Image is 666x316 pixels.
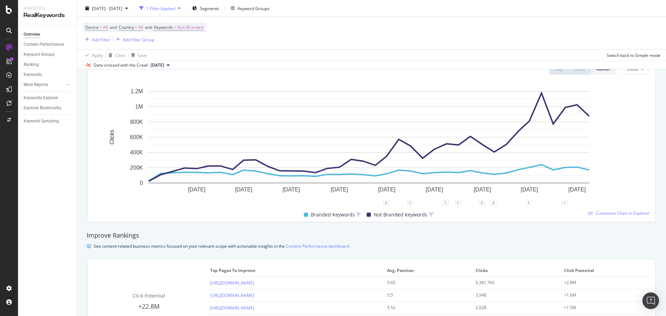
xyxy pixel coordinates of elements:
[92,36,110,42] div: Add Filter
[94,242,350,250] div: See content-related business metrics focused on your relevant scope with actionable insights in the
[455,200,461,205] div: 1
[24,31,72,38] a: Overview
[119,24,134,30] span: Country
[238,5,270,11] div: Keyword Groups
[24,11,71,19] div: RealKeywords
[130,134,143,140] text: 600K
[474,186,491,192] text: [DATE]
[24,51,72,58] a: Keyword Groups
[564,292,639,298] div: +1.6M
[103,23,108,32] span: All
[24,71,42,78] div: Keywords
[491,200,496,205] div: 5
[228,3,272,14] button: Keyword Groups
[200,5,219,11] span: Segments
[174,24,176,30] span: =
[130,88,143,94] text: 1.2M
[110,24,117,30] span: and
[130,119,143,125] text: 800K
[92,52,103,58] div: Apply
[383,200,389,205] div: 2
[137,52,147,58] div: Save
[133,292,165,299] span: Click Potential
[374,211,427,219] span: Not Branded Keywords
[115,52,126,58] div: Clear
[443,200,449,205] div: 1
[24,104,61,112] div: Explorer Bookmarks
[83,3,131,14] button: [DATE] - [DATE]
[235,186,252,192] text: [DATE]
[148,61,172,69] button: [DATE]
[109,130,115,145] text: Clicks
[607,52,660,58] div: Switch back to Simple mode
[151,62,164,68] span: 2025 Aug. 25th
[286,242,350,250] a: Content Performance dashboard.
[210,267,380,274] span: Top pages to improve
[476,305,550,311] div: 2,028
[113,35,154,44] button: Add Filter Group
[188,186,205,192] text: [DATE]
[562,200,567,205] div: 1
[283,186,300,192] text: [DATE]
[564,280,639,286] div: +2.8M
[24,118,72,125] a: Keyword Sampling
[83,50,103,61] button: Apply
[210,292,254,298] a: [URL][DOMAIN_NAME]
[123,36,154,42] div: Add Filter Group
[521,186,538,192] text: [DATE]
[135,24,137,30] span: =
[130,165,143,171] text: 200K
[106,50,126,61] button: Clear
[407,200,413,205] div: 1
[83,35,110,44] button: Add Filter
[387,267,468,274] span: Avg. Position
[210,305,254,311] a: [URL][DOMAIN_NAME]
[135,104,143,110] text: 1M
[24,61,72,68] a: Ranking
[94,62,148,68] div: Data crossed with the Crawl
[137,3,183,14] button: 1 Filter Applied
[24,81,48,88] div: More Reports
[568,186,586,192] text: [DATE]
[596,210,650,216] span: Customize Chart in Explorer
[476,280,550,286] div: 5,381,765
[87,242,656,250] div: info banner
[387,305,462,311] div: 5.52
[145,24,152,30] span: and
[100,24,102,30] span: =
[130,150,143,155] text: 400K
[24,94,72,102] a: Keywords Explorer
[140,180,143,186] text: 0
[92,5,122,11] span: [DATE] - [DATE]
[24,71,72,78] a: Keywords
[138,302,160,310] span: +22.8M
[24,51,54,58] div: Keyword Groups
[24,6,71,11] div: Analytics
[24,81,65,88] a: More Reports
[129,50,147,61] button: Save
[210,280,254,286] a: [URL][DOMAIN_NAME]
[604,50,660,61] button: Switch back to Simple mode
[378,186,395,192] text: [DATE]
[177,23,203,32] span: Non-Branded
[24,118,59,125] div: Keyword Sampling
[24,104,72,112] a: Explorer Bookmarks
[589,210,650,216] a: Customize Chart in Explorer
[93,88,644,203] svg: A chart.
[24,61,39,68] div: Ranking
[154,24,173,30] span: Keywords
[564,267,645,274] span: Click Potential
[564,305,639,311] div: +1.5M
[138,23,143,32] span: All
[526,200,531,205] div: 1
[85,24,99,30] span: Device
[189,3,222,14] button: Segments
[24,94,58,102] div: Keywords Explorer
[479,200,485,205] div: 2
[476,267,557,274] span: Clicks
[24,41,64,48] div: Content Performance
[387,292,462,298] div: 5.5
[642,292,659,309] div: Open Intercom Messenger
[331,186,348,192] text: [DATE]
